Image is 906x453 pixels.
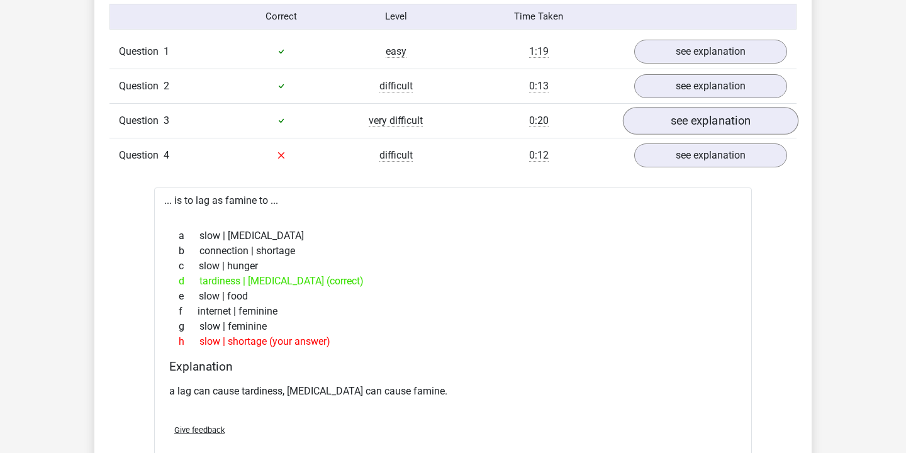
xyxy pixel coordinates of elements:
span: h [179,334,199,349]
span: 3 [164,115,169,126]
div: Time Taken [453,9,625,24]
div: slow | feminine [169,319,737,334]
span: c [179,259,199,274]
a: see explanation [634,143,787,167]
span: a [179,228,199,243]
span: 1:19 [529,45,549,58]
div: slow | hunger [169,259,737,274]
span: very difficult [369,115,423,127]
span: 0:12 [529,149,549,162]
span: 0:13 [529,80,549,92]
span: d [179,274,199,289]
div: slow | shortage (your answer) [169,334,737,349]
div: slow | food [169,289,737,304]
span: Give feedback [174,425,225,435]
span: g [179,319,199,334]
div: Correct [225,9,339,24]
span: Question [119,44,164,59]
div: slow | [MEDICAL_DATA] [169,228,737,243]
div: tardiness | [MEDICAL_DATA] (correct) [169,274,737,289]
a: see explanation [634,40,787,64]
div: internet | feminine [169,304,737,319]
span: Question [119,113,164,128]
span: difficult [379,149,413,162]
span: 0:20 [529,115,549,127]
div: connection | shortage [169,243,737,259]
span: Question [119,79,164,94]
span: b [179,243,199,259]
span: easy [386,45,406,58]
span: f [179,304,198,319]
span: e [179,289,199,304]
a: see explanation [634,74,787,98]
span: 2 [164,80,169,92]
p: a lag can cause tardiness, [MEDICAL_DATA] can cause famine. [169,384,737,399]
a: see explanation [623,107,798,135]
span: Question [119,148,164,163]
span: 4 [164,149,169,161]
span: 1 [164,45,169,57]
div: Level [338,9,453,24]
span: difficult [379,80,413,92]
h4: Explanation [169,359,737,374]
